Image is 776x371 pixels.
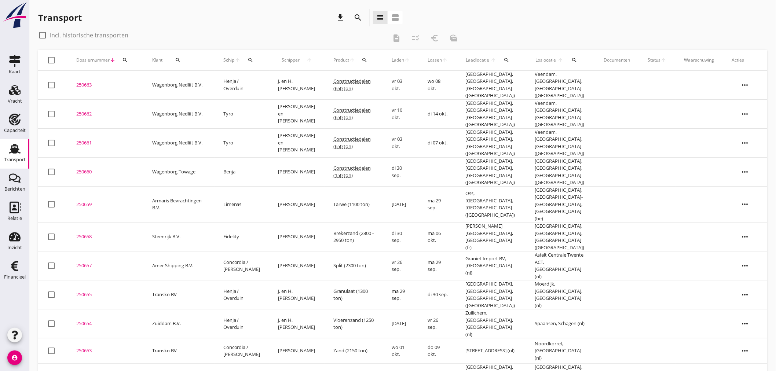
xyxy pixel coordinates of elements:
td: [GEOGRAPHIC_DATA], [GEOGRAPHIC_DATA]-[GEOGRAPHIC_DATA], [GEOGRAPHIC_DATA] (be) [526,186,595,223]
div: Klant [152,51,206,69]
div: 250661 [76,139,135,147]
div: Capaciteit [4,128,26,133]
td: di 30 sep. [383,223,419,251]
td: ma 06 okt. [419,223,457,251]
td: ma 29 sep. [419,251,457,280]
span: Constructiedelen (650 ton) [333,107,371,121]
i: more_horiz [735,313,755,334]
span: Product [333,57,349,63]
td: vr 26 sep. [383,251,419,280]
div: Transport [38,12,82,23]
span: Laadlocatie [466,57,490,63]
div: 250663 [76,81,135,89]
div: Documenten [604,57,630,63]
i: account_circle [7,350,22,365]
td: Zuiddam B.V. [143,309,215,338]
td: Amer Shipping B.V. [143,251,215,280]
td: Limenas [215,186,270,223]
i: view_headline [376,13,385,22]
div: Acties [732,57,758,63]
td: Wagenborg Nedlift B.V. [143,128,215,157]
i: search [504,57,509,63]
i: search [572,57,578,63]
img: logo-small.a267ee39.svg [1,2,28,29]
td: Transko BV [143,338,215,364]
td: Steenrijk B.V. [143,223,215,251]
td: [GEOGRAPHIC_DATA], [GEOGRAPHIC_DATA], [GEOGRAPHIC_DATA] ([GEOGRAPHIC_DATA]) [526,157,595,186]
i: search [175,57,181,63]
td: Noordkorrel, [GEOGRAPHIC_DATA] (nl) [526,338,595,364]
i: download [336,13,345,22]
td: [GEOGRAPHIC_DATA], [GEOGRAPHIC_DATA], [GEOGRAPHIC_DATA] ([GEOGRAPHIC_DATA]) [457,128,526,157]
span: Dossiernummer [76,57,110,63]
div: 250654 [76,320,135,327]
td: [GEOGRAPHIC_DATA], [GEOGRAPHIC_DATA], [GEOGRAPHIC_DATA] ([GEOGRAPHIC_DATA]) [457,71,526,100]
div: 250653 [76,347,135,355]
td: Wagenborg Nedlift B.V. [143,71,215,100]
i: more_horiz [735,133,755,153]
td: Tyro [215,99,270,128]
td: Veendam, [GEOGRAPHIC_DATA], [GEOGRAPHIC_DATA] ([GEOGRAPHIC_DATA]) [526,128,595,157]
td: di 07 okt. [419,128,457,157]
i: more_horiz [735,75,755,95]
i: search [122,57,128,63]
td: Benja [215,157,270,186]
td: wo 01 okt. [383,338,419,364]
i: arrow_downward [110,57,116,63]
td: [GEOGRAPHIC_DATA], [GEOGRAPHIC_DATA], [GEOGRAPHIC_DATA] ([GEOGRAPHIC_DATA]) [457,157,526,186]
td: Oss, [GEOGRAPHIC_DATA], [GEOGRAPHIC_DATA] ([GEOGRAPHIC_DATA]) [457,186,526,223]
td: Veendam, [GEOGRAPHIC_DATA], [GEOGRAPHIC_DATA] ([GEOGRAPHIC_DATA]) [526,71,595,100]
div: 250657 [76,262,135,269]
div: Kaart [9,69,21,74]
td: [PERSON_NAME] [270,157,325,186]
span: Schip [223,57,235,63]
i: arrow_upward [442,57,448,63]
td: [PERSON_NAME] [270,338,325,364]
i: arrow_upward [661,57,667,63]
span: Lossen [428,57,442,63]
td: Graniet Import BV, [GEOGRAPHIC_DATA] (nl) [457,251,526,280]
td: Transko BV [143,280,215,309]
div: Financieel [4,275,26,279]
i: more_horiz [735,341,755,361]
td: Zuilichem, [GEOGRAPHIC_DATA], [GEOGRAPHIC_DATA] (nl) [457,309,526,338]
td: Henja / Overduin [215,280,270,309]
td: Vloerenzand (1250 ton) [325,309,383,338]
td: [GEOGRAPHIC_DATA], [GEOGRAPHIC_DATA], [GEOGRAPHIC_DATA] ([GEOGRAPHIC_DATA]) [526,223,595,251]
td: [DATE] [383,309,419,338]
i: more_horiz [735,256,755,276]
i: more_horiz [735,162,755,182]
i: more_horiz [735,104,755,124]
td: do 09 okt. [419,338,457,364]
td: ma 29 sep. [419,186,457,223]
div: Transport [4,157,26,162]
i: arrow_upward [235,57,241,63]
td: [PERSON_NAME] [270,223,325,251]
i: view_agenda [391,13,400,22]
td: J, en H, [PERSON_NAME] [270,280,325,309]
div: Vracht [8,99,22,103]
span: Constructiedelen (150 ton) [333,165,371,179]
td: [DATE] [383,186,419,223]
td: Brekerzand (2300 - 2950 ton) [325,223,383,251]
i: arrow_upward [349,57,355,63]
td: [PERSON_NAME] en [PERSON_NAME] [270,128,325,157]
div: 250655 [76,291,135,298]
td: wo 08 okt. [419,71,457,100]
td: [PERSON_NAME] [270,186,325,223]
td: Henja / Overduin [215,71,270,100]
i: search [248,57,253,63]
td: Moerdijk, [GEOGRAPHIC_DATA], [GEOGRAPHIC_DATA] (nl) [526,280,595,309]
div: 250660 [76,168,135,176]
i: arrow_upward [490,57,497,63]
i: arrow_upward [405,57,410,63]
td: J, en H, [PERSON_NAME] [270,309,325,338]
td: vr 26 sep. [419,309,457,338]
td: Tarwe (1100 ton) [325,186,383,223]
td: vr 03 okt. [383,128,419,157]
td: [PERSON_NAME] en [PERSON_NAME] [270,99,325,128]
i: search [354,13,362,22]
i: arrow_upward [557,57,564,63]
div: Relatie [7,216,22,221]
td: [PERSON_NAME] [270,251,325,280]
